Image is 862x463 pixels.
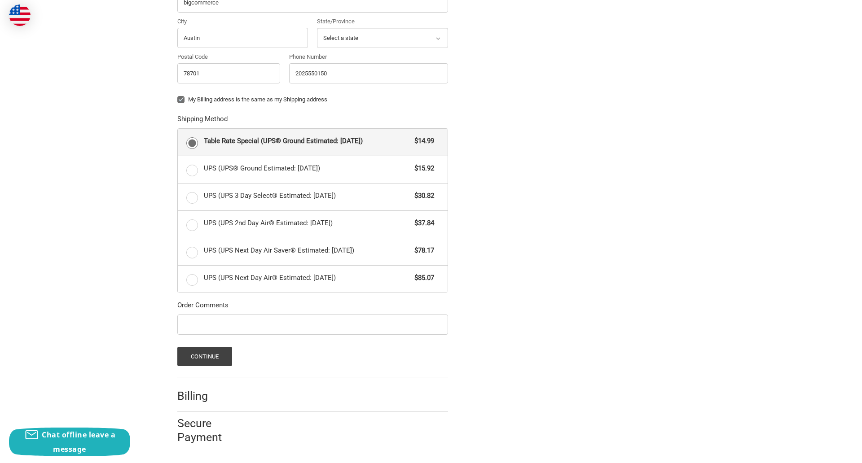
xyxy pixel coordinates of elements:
[204,245,410,256] span: UPS (UPS Next Day Air Saver® Estimated: [DATE])
[204,136,410,146] span: Table Rate Special (UPS® Ground Estimated: [DATE])
[204,163,410,174] span: UPS (UPS® Ground Estimated: [DATE])
[177,389,230,403] h2: Billing
[177,52,281,61] label: Postal Code
[410,218,435,228] span: $37.84
[177,96,448,103] label: My Billing address is the same as my Shipping address
[9,428,130,456] button: Chat offline leave a message
[410,136,435,146] span: $14.99
[177,416,238,445] h2: Secure Payment
[204,218,410,228] span: UPS (UPS 2nd Day Air® Estimated: [DATE])
[177,17,308,26] label: City
[177,300,229,314] legend: Order Comments
[42,430,115,454] span: Chat offline leave a message
[410,273,435,283] span: $85.07
[75,4,103,12] span: Checkout
[204,191,410,201] span: UPS (UPS 3 Day Select® Estimated: [DATE])
[410,245,435,256] span: $78.17
[410,163,435,174] span: $15.92
[177,347,233,366] button: Continue
[317,17,448,26] label: State/Province
[204,273,410,283] span: UPS (UPS Next Day Air® Estimated: [DATE])
[289,52,448,61] label: Phone Number
[410,191,435,201] span: $30.82
[177,114,228,128] legend: Shipping Method
[9,4,31,26] img: duty and tax information for United States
